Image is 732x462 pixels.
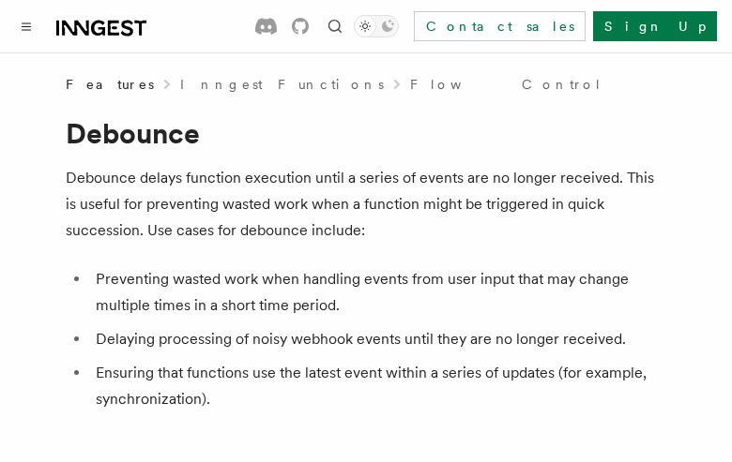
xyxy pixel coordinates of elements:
button: Toggle dark mode [354,15,399,37]
a: Flow Control [410,75,602,94]
li: Delaying processing of noisy webhook events until they are no longer received. [90,326,666,352]
a: Sign Up [593,11,717,41]
li: Ensuring that functions use the latest event within a series of updates (for example, synchroniza... [90,360,666,412]
a: Inngest Functions [180,75,384,94]
button: Find something... [324,15,346,37]
h1: Debounce [66,116,666,150]
a: Contact sales [414,11,586,41]
button: Toggle navigation [15,15,38,37]
span: Features [66,75,154,94]
li: Preventing wasted work when handling events from user input that may change multiple times in a s... [90,266,666,319]
p: Debounce delays function execution until a series of events are no longer received. This is usefu... [66,165,666,244]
